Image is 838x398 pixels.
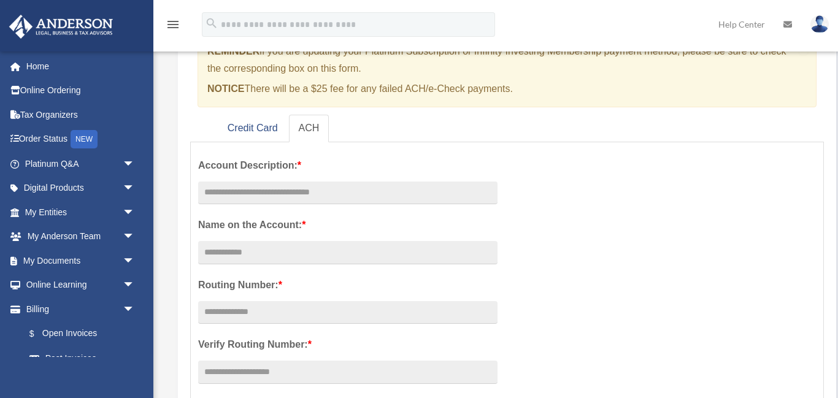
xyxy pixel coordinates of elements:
[9,54,153,78] a: Home
[207,80,794,98] p: There will be a $25 fee for any failed ACH/e-Check payments.
[166,21,180,32] a: menu
[123,297,147,322] span: arrow_drop_down
[198,336,498,353] label: Verify Routing Number:
[289,115,329,142] a: ACH
[123,273,147,298] span: arrow_drop_down
[205,17,218,30] i: search
[9,102,153,127] a: Tax Organizers
[9,176,153,201] a: Digital Productsarrow_drop_down
[6,15,117,39] img: Anderson Advisors Platinum Portal
[123,248,147,274] span: arrow_drop_down
[810,15,829,33] img: User Pic
[9,78,153,103] a: Online Ordering
[799,42,807,55] button: Close
[198,277,498,294] label: Routing Number:
[207,83,244,94] strong: NOTICE
[123,200,147,225] span: arrow_drop_down
[123,151,147,177] span: arrow_drop_down
[9,273,153,297] a: Online Learningarrow_drop_down
[198,216,498,234] label: Name on the Account:
[9,297,153,321] a: Billingarrow_drop_down
[198,33,817,107] div: if you are updating your Platinum Subscription or Infinity Investing Membership payment method, p...
[166,17,180,32] i: menu
[9,248,153,273] a: My Documentsarrow_drop_down
[17,321,153,346] a: $Open Invoices
[218,115,288,142] a: Credit Card
[17,346,153,370] a: Past Invoices
[123,224,147,250] span: arrow_drop_down
[9,151,153,176] a: Platinum Q&Aarrow_drop_down
[9,200,153,224] a: My Entitiesarrow_drop_down
[9,224,153,249] a: My Anderson Teamarrow_drop_down
[36,326,42,342] span: $
[71,130,98,148] div: NEW
[123,176,147,201] span: arrow_drop_down
[198,157,498,174] label: Account Description:
[9,127,153,152] a: Order StatusNEW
